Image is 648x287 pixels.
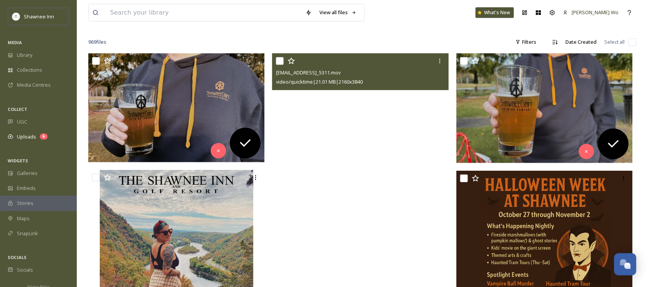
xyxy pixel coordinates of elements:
span: SOCIALS [8,254,26,260]
span: Stories [17,200,33,207]
span: Collections [17,66,42,74]
div: 6 [40,134,48,140]
img: ext_1759958235.909461_madelynae@gmail.com-IMG_5318.jpeg [88,53,265,162]
div: Filters [512,35,541,49]
span: Galleries [17,170,38,177]
a: View all files [316,5,360,20]
img: shawnee-300x300.jpg [12,13,20,20]
a: [PERSON_NAME] Wo [559,5,623,20]
span: Maps [17,215,30,222]
span: Library [17,51,32,59]
span: COLLECT [8,106,27,112]
a: What's New [476,7,514,18]
div: Date Created [562,35,601,49]
span: video/quicktime | 21.01 MB | 2160 x 3840 [276,78,363,85]
span: Uploads [17,133,36,140]
button: Open Chat [614,253,636,275]
span: UGC [17,118,27,125]
img: ext_1759957755.138962_madelynae@gmail.com-IMG_5320.jpeg [456,53,633,163]
span: Select all [605,38,625,46]
span: MEDIA [8,40,22,45]
span: [EMAIL_ADDRESS]_5311.mov [276,69,341,76]
span: WIDGETS [8,158,28,163]
span: Embeds [17,185,36,192]
span: Shawnee Inn [24,13,54,20]
span: [PERSON_NAME] Wo [572,9,619,16]
input: Search your library [106,4,302,21]
span: Socials [17,266,33,274]
span: 969 file s [88,38,106,46]
span: Media Centres [17,81,51,89]
span: SnapLink [17,230,38,237]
